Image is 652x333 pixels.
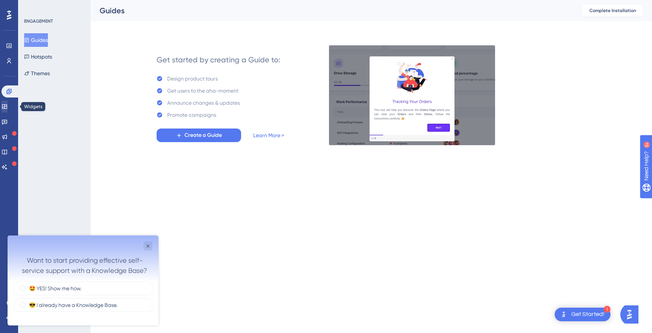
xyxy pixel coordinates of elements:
[18,2,47,11] span: Need Help?
[167,86,238,95] div: Get users to the aha-moment
[167,74,218,83] div: Design product tours
[571,310,604,319] div: Get Started!
[253,131,284,140] a: Learn More >
[559,310,568,319] img: launcher-image-alternative-text
[555,308,610,321] div: Open Get Started! checklist, remaining modules: 1
[157,54,280,65] div: Get started by creating a Guide to:
[24,33,48,47] button: Guides
[100,5,564,16] div: Guides
[185,131,222,140] span: Create a Guide
[167,98,240,107] div: Announce changes & updates
[329,45,495,146] img: 21a29cd0e06a8f1d91b8bced9f6e1c06.gif
[589,8,636,14] span: Complete Installation
[24,18,53,24] div: ENGAGEMENT
[620,303,643,326] iframe: UserGuiding AI Assistant Launcher
[157,129,241,142] button: Create a Guide
[24,67,50,80] button: Themes
[51,4,56,10] div: 9+
[8,235,158,325] iframe: To enrich screen reader interactions, please activate Accessibility in Grammarly extension settings
[167,110,216,119] div: Promote campaigns
[24,50,52,64] button: Hotspots
[604,306,610,313] div: 1
[583,5,643,17] button: Complete Installation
